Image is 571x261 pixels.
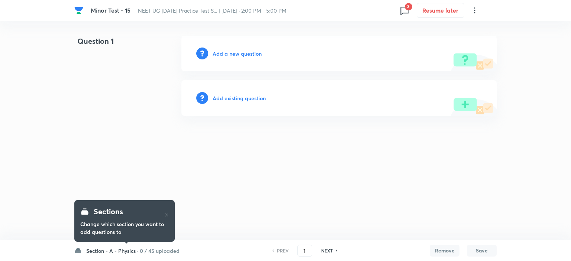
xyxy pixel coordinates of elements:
a: Company Logo [74,6,85,15]
img: Company Logo [74,6,83,15]
h6: Add a new question [213,50,262,58]
span: NEET UG [DATE] Practice Test S... | [DATE] · 2:00 PM - 5:00 PM [138,7,286,14]
h6: PREV [277,247,288,254]
button: Resume later [417,3,464,18]
h4: Sections [94,206,123,217]
h6: Change which section you want to add questions to [80,220,169,236]
h6: NEXT [321,247,333,254]
button: Remove [430,245,459,257]
h6: Section - A - Physics · [86,247,139,255]
h6: Add existing question [213,94,266,102]
h6: 0 / 45 uploaded [140,247,180,255]
h4: Question 1 [74,36,158,53]
span: Minor Test - 15 [91,6,130,14]
button: Save [467,245,497,257]
span: 3 [405,3,412,10]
